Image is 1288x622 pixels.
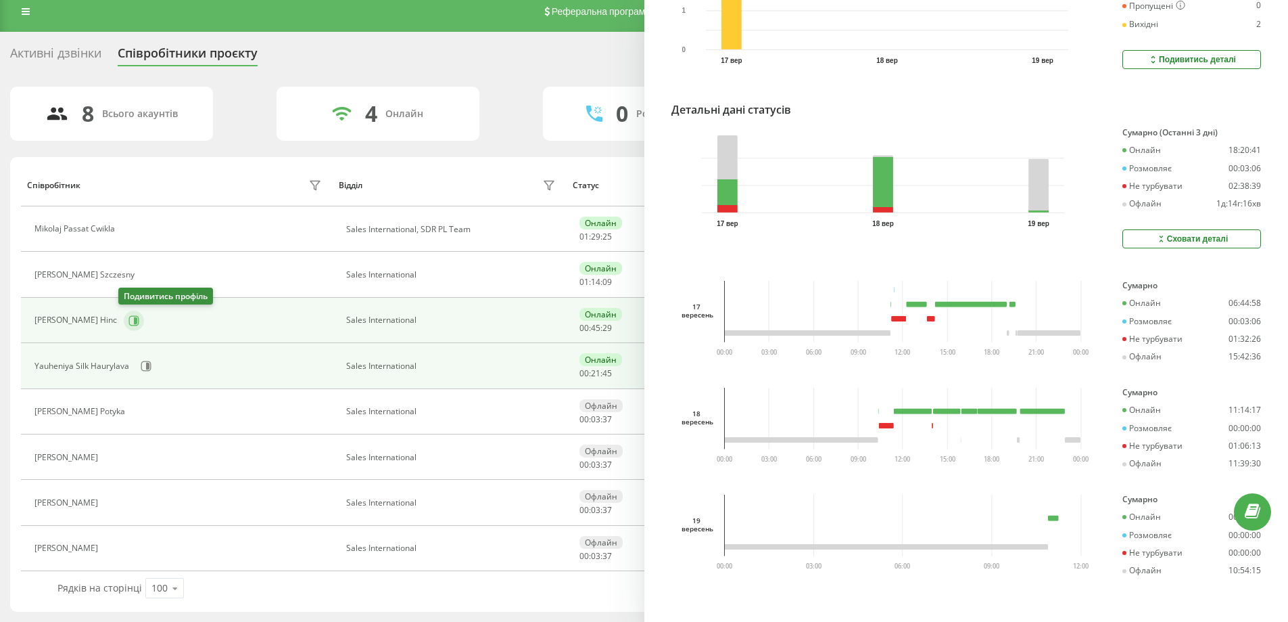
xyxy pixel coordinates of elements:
[1122,405,1161,415] div: Онлайн
[1122,548,1183,558] div: Не турбувати
[34,361,133,371] div: Yauheniya Silk Haurylava
[118,46,258,67] div: Співробітники проєкту
[1122,495,1261,504] div: Сумарно
[579,506,612,515] div: : :
[1229,441,1261,451] div: 01:06:13
[1229,405,1261,415] div: 11:14:17
[1074,348,1089,357] text: 00:00
[682,525,712,533] div: вересень
[984,455,1000,464] text: 18:00
[984,562,1000,571] text: 09:00
[1229,164,1261,173] div: 00:03:06
[1229,298,1261,308] div: 06:44:58
[34,407,128,416] div: [PERSON_NAME] Potyka
[1032,57,1053,64] text: 19 вер
[579,276,589,288] span: 01
[385,108,423,120] div: Онлайн
[636,108,702,120] div: Розмовляють
[1229,531,1261,540] div: 00:00:00
[1122,441,1183,451] div: Не турбувати
[682,418,712,426] div: вересень
[602,459,612,470] span: 37
[1029,348,1045,357] text: 21:00
[1229,566,1261,575] div: 10:54:15
[876,57,898,64] text: 18 вер
[579,262,622,275] div: Онлайн
[1229,512,1261,522] div: 00:21:26
[1229,424,1261,433] div: 00:00:00
[851,455,866,464] text: 09:00
[1229,548,1261,558] div: 00:00:00
[365,101,377,127] div: 4
[579,414,589,425] span: 00
[984,348,1000,357] text: 18:00
[34,498,101,508] div: [PERSON_NAME]
[1028,220,1049,227] text: 19 вер
[602,322,612,334] span: 29
[1122,352,1162,361] div: Офлайн
[602,276,612,288] span: 09
[579,552,612,561] div: : :
[573,181,599,190] div: Статус
[1074,455,1089,464] text: 00:00
[1074,562,1089,571] text: 12:00
[579,504,589,516] span: 00
[761,455,776,464] text: 03:00
[1122,531,1172,540] div: Розмовляє
[1122,1,1185,12] div: Пропущені
[10,46,101,67] div: Активні дзвінки
[34,224,118,234] div: Mikolaj Passat Cwikla
[1122,229,1261,248] button: Сховати деталі
[579,459,589,470] span: 00
[1122,199,1162,208] div: Офлайн
[1122,50,1261,69] button: Подивитись деталі
[34,543,101,553] div: [PERSON_NAME]
[602,231,612,242] span: 25
[1229,334,1261,344] div: 01:32:26
[895,348,911,357] text: 12:00
[851,348,866,357] text: 09:00
[1122,512,1161,522] div: Онлайн
[346,225,559,234] div: Sales International, SDR PL Team
[1029,455,1045,464] text: 21:00
[579,550,589,562] span: 00
[717,348,732,357] text: 00:00
[579,232,612,242] div: : :
[591,459,600,470] span: 03
[1229,317,1261,326] div: 00:03:06
[602,414,612,425] span: 37
[579,308,622,321] div: Онлайн
[579,445,623,458] div: Офлайн
[579,231,589,242] span: 01
[895,455,911,464] text: 12:00
[579,490,623,503] div: Офлайн
[806,562,821,571] text: 03:00
[806,348,821,357] text: 06:00
[1256,1,1261,12] div: 0
[579,353,622,366] div: Онлайн
[34,315,120,325] div: [PERSON_NAME] Hinc
[591,322,600,334] span: 45
[579,217,622,229] div: Онлайн
[579,368,589,379] span: 00
[57,581,142,594] span: Рядків на сторінці
[940,348,955,357] text: 15:00
[717,455,732,464] text: 00:00
[118,288,213,305] div: Подивитись профіль
[717,562,732,571] text: 00:00
[591,550,600,562] span: 03
[1155,234,1229,244] div: Сховати деталі
[1122,317,1172,326] div: Розмовляє
[579,399,623,412] div: Офлайн
[579,322,589,334] span: 00
[602,550,612,562] span: 37
[1216,199,1261,208] div: 1д:14г:16хв
[1122,566,1162,575] div: Офлайн
[591,368,600,379] span: 21
[671,102,791,118] div: Детальні дані статусів
[579,415,612,424] div: : :
[1122,281,1261,290] div: Сумарно
[721,57,742,64] text: 17 вер
[27,181,80,190] div: Співробітник
[1122,298,1161,308] div: Онлайн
